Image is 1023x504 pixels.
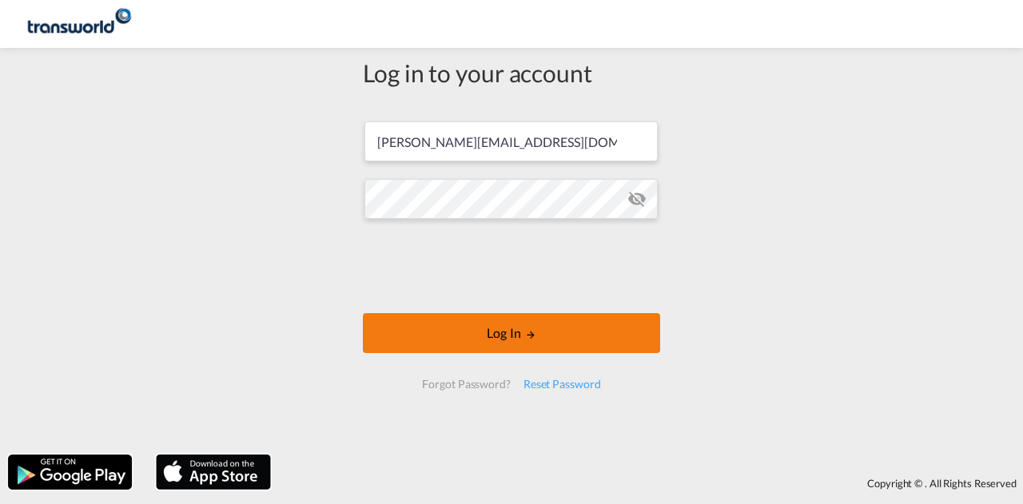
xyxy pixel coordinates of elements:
[416,370,516,399] div: Forgot Password?
[390,235,633,297] iframe: reCAPTCHA
[627,189,647,208] md-icon: icon-eye-off
[154,453,273,491] img: apple.png
[24,6,132,42] img: 08f309a06ded11f0a758ef46291112eb.png
[517,370,607,399] div: Reset Password
[364,121,658,161] input: Enter email/phone number
[363,56,660,89] div: Log in to your account
[279,470,1023,497] div: Copyright © . All Rights Reserved
[363,313,660,353] button: LOGIN
[6,453,133,491] img: google.png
